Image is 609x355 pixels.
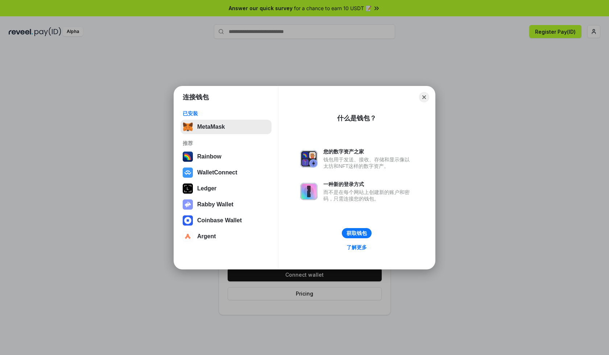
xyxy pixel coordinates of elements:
[347,244,367,251] div: 了解更多
[197,153,221,160] div: Rainbow
[181,149,272,164] button: Rainbow
[183,122,193,132] img: svg+xml,%3Csvg%20fill%3D%22none%22%20height%3D%2233%22%20viewBox%3D%220%200%2035%2033%22%20width%...
[342,243,371,252] a: 了解更多
[183,152,193,162] img: svg+xml,%3Csvg%20width%3D%22120%22%20height%3D%22120%22%20viewBox%3D%220%200%20120%20120%22%20fil...
[183,231,193,242] img: svg+xml,%3Csvg%20width%3D%2228%22%20height%3D%2228%22%20viewBox%3D%220%200%2028%2028%22%20fill%3D...
[183,199,193,210] img: svg+xml,%3Csvg%20xmlns%3D%22http%3A%2F%2Fwww.w3.org%2F2000%2Fsvg%22%20fill%3D%22none%22%20viewBox...
[197,217,242,224] div: Coinbase Wallet
[323,156,413,169] div: 钱包用于发送、接收、存储和显示像以太坊和NFT这样的数字资产。
[337,114,376,123] div: 什么是钱包？
[323,181,413,187] div: 一种新的登录方式
[419,92,429,102] button: Close
[181,165,272,180] button: WalletConnect
[197,201,233,208] div: Rabby Wallet
[183,215,193,226] img: svg+xml,%3Csvg%20width%3D%2228%22%20height%3D%2228%22%20viewBox%3D%220%200%2028%2028%22%20fill%3D...
[300,150,318,168] img: svg+xml,%3Csvg%20xmlns%3D%22http%3A%2F%2Fwww.w3.org%2F2000%2Fsvg%22%20fill%3D%22none%22%20viewBox...
[197,233,216,240] div: Argent
[197,185,216,192] div: Ledger
[183,110,269,117] div: 已安装
[300,183,318,200] img: svg+xml,%3Csvg%20xmlns%3D%22http%3A%2F%2Fwww.w3.org%2F2000%2Fsvg%22%20fill%3D%22none%22%20viewBox...
[347,230,367,236] div: 获取钱包
[181,120,272,134] button: MetaMask
[181,229,272,244] button: Argent
[181,181,272,196] button: Ledger
[183,183,193,194] img: svg+xml,%3Csvg%20xmlns%3D%22http%3A%2F%2Fwww.w3.org%2F2000%2Fsvg%22%20width%3D%2228%22%20height%3...
[183,140,269,146] div: 推荐
[183,168,193,178] img: svg+xml,%3Csvg%20width%3D%2228%22%20height%3D%2228%22%20viewBox%3D%220%200%2028%2028%22%20fill%3D...
[197,124,225,130] div: MetaMask
[342,228,372,238] button: 获取钱包
[181,213,272,228] button: Coinbase Wallet
[323,189,413,202] div: 而不是在每个网站上创建新的账户和密码，只需连接您的钱包。
[183,93,209,102] h1: 连接钱包
[323,148,413,155] div: 您的数字资产之家
[197,169,237,176] div: WalletConnect
[181,197,272,212] button: Rabby Wallet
